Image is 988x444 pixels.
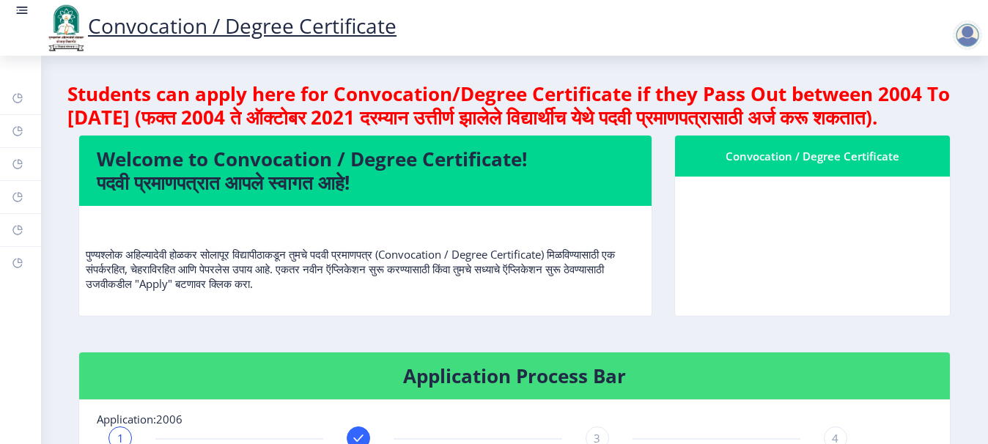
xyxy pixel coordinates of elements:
[693,147,932,165] div: Convocation / Degree Certificate
[44,12,397,40] a: Convocation / Degree Certificate
[97,147,634,194] h4: Welcome to Convocation / Degree Certificate! पदवी प्रमाणपत्रात आपले स्वागत आहे!
[44,3,88,53] img: logo
[86,218,645,291] p: पुण्यश्लोक अहिल्यादेवी होळकर सोलापूर विद्यापीठाकडून तुमचे पदवी प्रमाणपत्र (Convocation / Degree C...
[67,82,962,129] h4: Students can apply here for Convocation/Degree Certificate if they Pass Out between 2004 To [DATE...
[97,412,183,426] span: Application:2006
[97,364,932,388] h4: Application Process Bar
